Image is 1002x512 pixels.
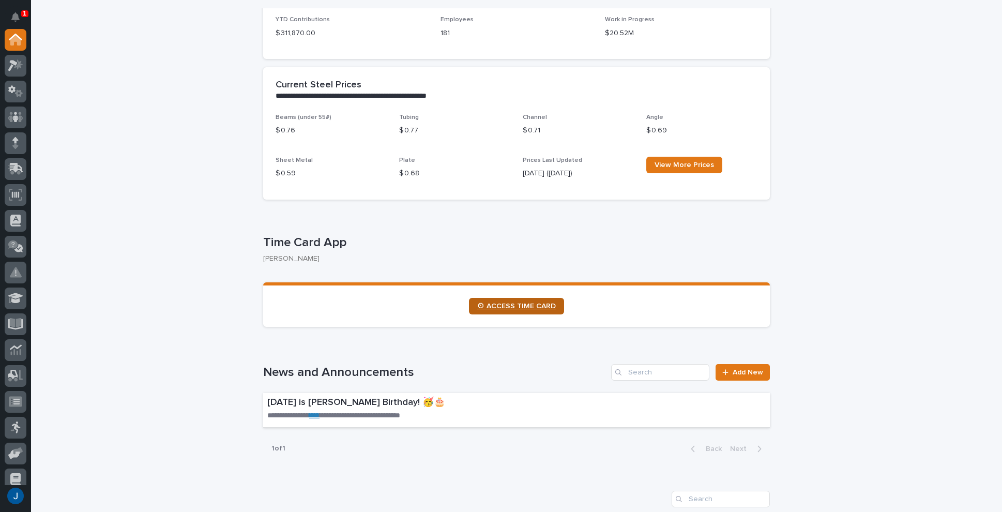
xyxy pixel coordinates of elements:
[646,157,722,173] a: View More Prices
[605,28,757,39] p: $20.52M
[672,491,770,507] input: Search
[611,364,709,381] input: Search
[5,485,26,507] button: users-avatar
[276,125,387,136] p: $ 0.76
[399,157,415,163] span: Plate
[23,10,26,17] p: 1
[733,369,763,376] span: Add New
[682,444,726,454] button: Back
[399,168,510,179] p: $ 0.68
[469,298,564,314] a: ⏲ ACCESS TIME CARD
[716,364,770,381] a: Add New
[276,17,330,23] span: YTD Contributions
[399,114,419,121] span: Tubing
[276,28,428,39] p: $ 311,870.00
[276,114,331,121] span: Beams (under 55#)
[263,235,766,250] p: Time Card App
[523,157,582,163] span: Prices Last Updated
[523,114,547,121] span: Channel
[726,444,770,454] button: Next
[655,161,714,169] span: View More Prices
[263,365,607,380] h1: News and Announcements
[263,436,294,461] p: 1 of 1
[276,157,313,163] span: Sheet Metal
[399,125,510,136] p: $ 0.77
[730,445,753,453] span: Next
[700,445,722,453] span: Back
[477,303,556,310] span: ⏲ ACCESS TIME CARD
[267,397,612,409] p: [DATE] is [PERSON_NAME] Birthday! 🥳🎂
[263,254,762,263] p: [PERSON_NAME]
[13,12,26,29] div: Notifications1
[646,125,757,136] p: $ 0.69
[276,80,361,91] h2: Current Steel Prices
[5,6,26,28] button: Notifications
[605,17,655,23] span: Work in Progress
[441,17,474,23] span: Employees
[646,114,663,121] span: Angle
[276,168,387,179] p: $ 0.59
[441,28,593,39] p: 181
[523,168,634,179] p: [DATE] ([DATE])
[523,125,634,136] p: $ 0.71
